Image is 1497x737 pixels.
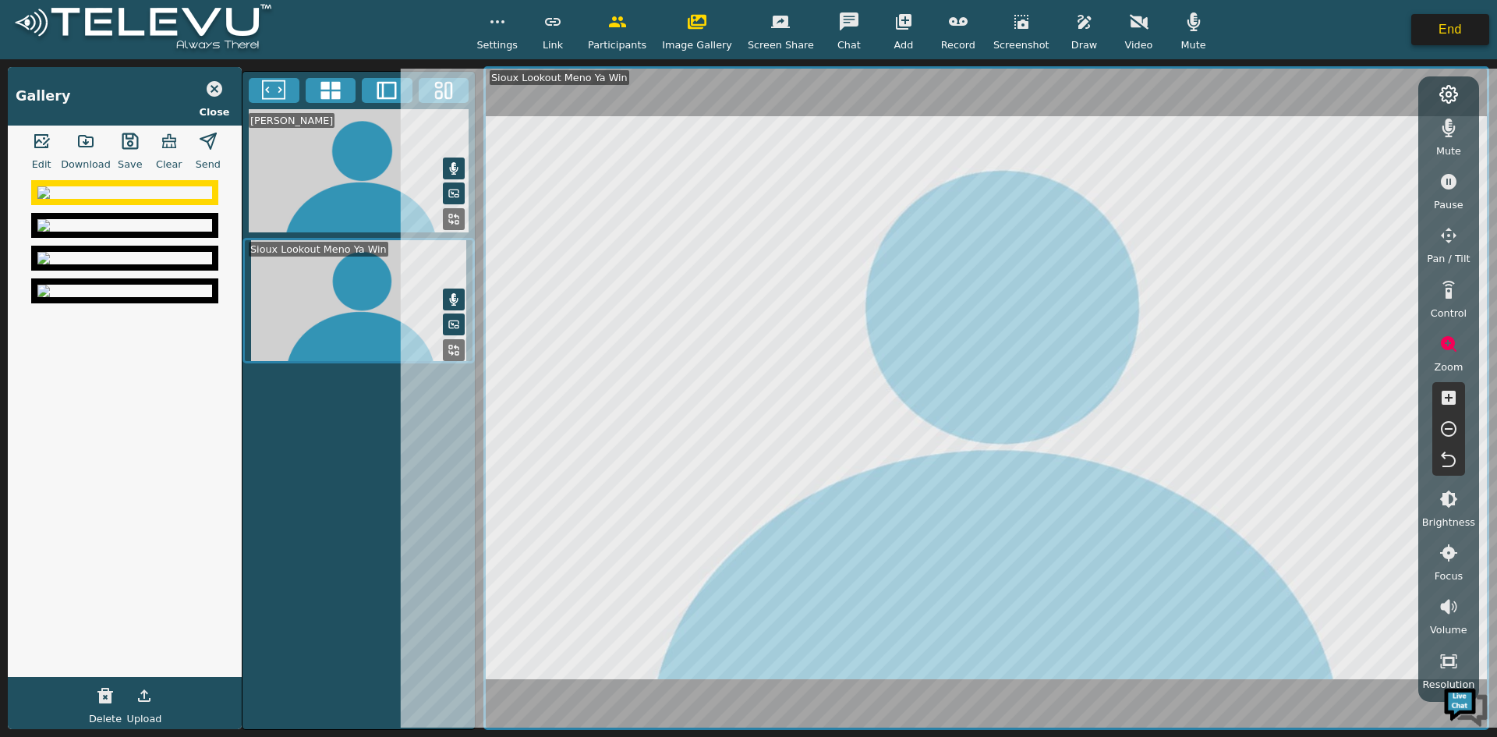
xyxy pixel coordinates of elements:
span: Edit [32,157,51,172]
span: Brightness [1422,515,1475,530]
button: Mute [443,289,465,310]
div: Sioux Lookout Meno Ya Win [249,242,388,257]
span: Save [118,157,142,172]
div: Minimize live chat window [256,8,293,45]
span: Screenshot [993,37,1049,52]
img: f91519b0-6f83-443a-a4cd-eca0ef6c4d48 [37,252,212,264]
img: 78f03b54-67f8-41e5-b733-98210ef022c9 [37,219,212,232]
span: Mute [1436,144,1461,158]
span: Chat [837,37,861,52]
div: Chat with us now [81,82,262,102]
button: Upload [125,680,164,711]
button: Replace Feed [443,339,465,361]
img: ec108dd2-8f52-4b10-ac55-7334d58f103e [37,186,212,199]
button: End [1411,14,1489,45]
span: Link [543,37,563,52]
span: Draw [1071,37,1097,52]
img: Chat Widget [1442,682,1489,729]
span: Send [196,157,221,172]
div: [PERSON_NAME] [249,113,334,128]
span: Volume [1430,622,1467,637]
span: Download [61,157,111,172]
span: Resolution [1422,677,1474,692]
img: d_736959983_company_1615157101543_736959983 [27,73,65,112]
span: Add [894,37,914,52]
button: Picture in Picture [443,314,465,335]
span: Pan / Tilt [1427,251,1470,266]
span: Control [1431,306,1467,321]
span: Pause [1434,197,1463,212]
span: Clear [156,157,182,172]
span: Close [200,105,230,119]
textarea: Type your message and hit 'Enter' [8,426,297,480]
button: Replace Feed [443,208,465,230]
span: Delete [89,711,122,726]
span: Zoom [1434,360,1463,374]
button: Picture in Picture [443,182,465,204]
img: 53f41c45-311d-4537-8f87-9e5352ee5ffc [37,285,212,297]
span: Video [1125,37,1153,52]
span: Image Gallery [662,37,732,52]
button: Fullscreen [249,78,299,103]
span: Participants [588,37,646,52]
div: Gallery [16,86,70,106]
span: Focus [1435,569,1463,583]
span: Settings [476,37,518,52]
span: Record [941,37,975,52]
button: Mute [443,158,465,179]
span: We're online! [90,197,215,354]
button: Two Window Medium [362,78,412,103]
div: Sioux Lookout Meno Ya Win [490,70,629,85]
span: Upload [127,711,162,726]
button: 4x4 [306,78,356,103]
span: Screen Share [748,37,814,52]
span: Mute [1180,37,1205,52]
